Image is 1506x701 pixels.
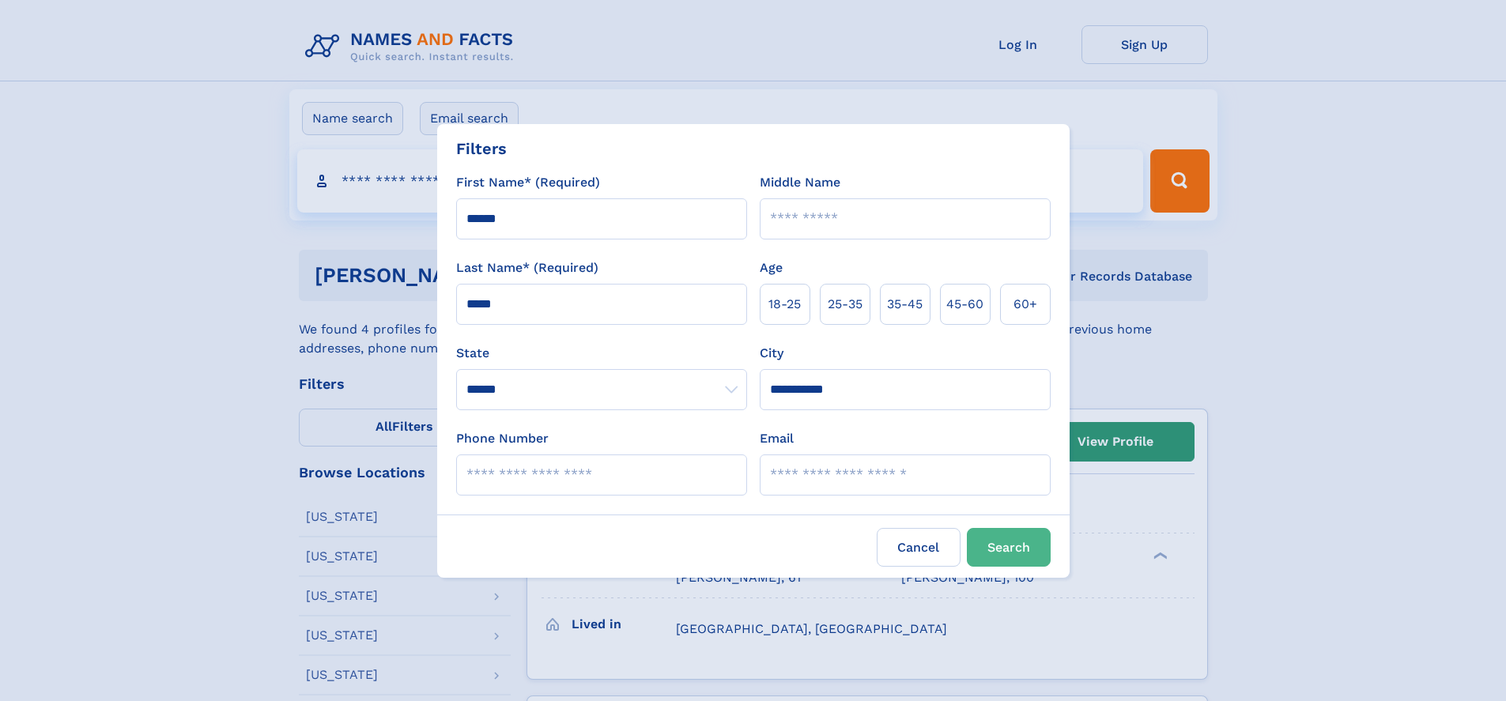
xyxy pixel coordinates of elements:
span: 25‑35 [828,295,862,314]
div: Filters [456,137,507,160]
label: Last Name* (Required) [456,258,598,277]
label: Email [760,429,794,448]
label: State [456,344,747,363]
label: Cancel [877,528,961,567]
label: City [760,344,783,363]
label: Phone Number [456,429,549,448]
label: Age [760,258,783,277]
span: 18‑25 [768,295,801,314]
span: 35‑45 [887,295,923,314]
span: 45‑60 [946,295,983,314]
button: Search [967,528,1051,567]
span: 60+ [1013,295,1037,314]
label: Middle Name [760,173,840,192]
label: First Name* (Required) [456,173,600,192]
